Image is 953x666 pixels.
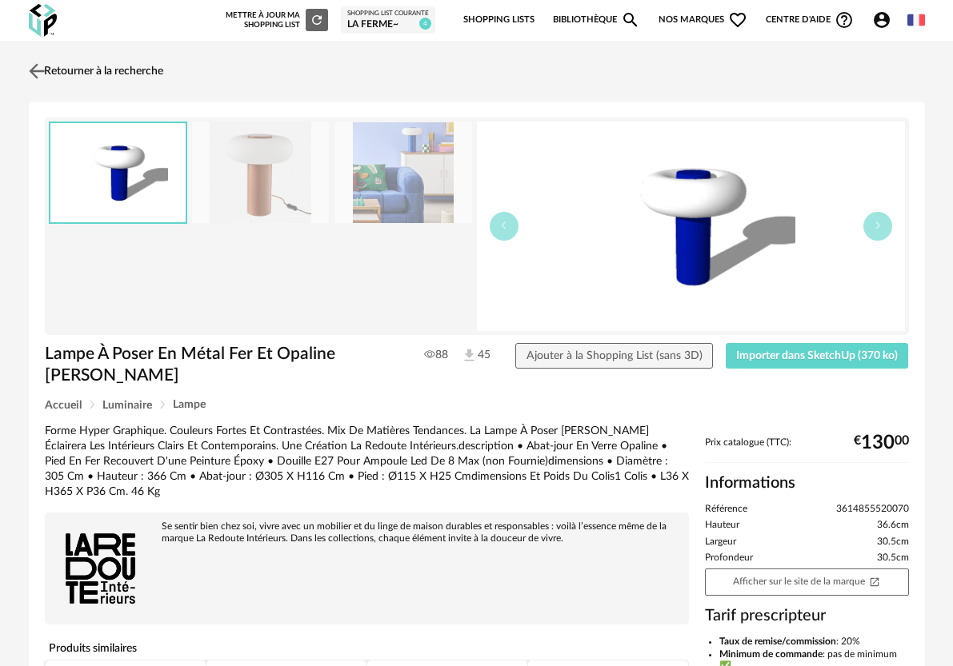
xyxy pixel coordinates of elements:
span: Ajouter à la Shopping List (sans 3D) [527,350,703,361]
img: brand logo [53,520,149,616]
span: Profondeur [705,552,753,564]
span: 45 [461,347,488,364]
span: Account Circle icon [872,10,891,30]
span: Open In New icon [869,576,880,586]
span: 130 [861,437,895,449]
button: Importer dans SketchUp (370 ko) [726,343,909,369]
span: Help Circle Outline icon [835,10,854,30]
img: thumbnail.png [50,123,186,223]
div: Breadcrumb [45,399,909,411]
div: Se sentir bien chez soi, vivre avec un mobilier et du linge de maison durables et responsables : ... [53,520,681,544]
div: Forme Hyper Graphique. Couleurs Fortes Et Contrastées. Mix De Matières Tendances. La Lampe À Pose... [45,424,689,499]
a: BibliothèqueMagnify icon [553,3,641,37]
button: Ajouter à la Shopping List (sans 3D) [515,343,713,369]
span: Accueil [45,400,82,411]
h1: Lampe À Poser En Métal Fer Et Opaline [PERSON_NAME] [45,343,395,387]
span: 30.5cm [877,536,909,548]
span: Hauteur [705,519,739,532]
div: € 00 [854,437,909,449]
a: Shopping Lists [463,3,535,37]
b: Minimum de commande [719,649,823,659]
img: OXP [29,4,57,37]
span: Largeur [705,536,736,548]
span: 4 [419,18,431,30]
span: 36.6cm [877,519,909,532]
span: Lampe [173,399,206,410]
h2: Informations [705,473,909,493]
span: Magnify icon [621,10,640,30]
span: Heart Outline icon [728,10,747,30]
span: 88 [424,348,448,362]
img: dea241d670540db1a5e156eb801c18fa.jpg [192,122,330,224]
div: Shopping List courante [347,10,429,18]
b: Taux de remise/commission [719,636,836,646]
a: Afficher sur le site de la marqueOpen In New icon [705,568,909,596]
div: Mettre à jour ma Shopping List [226,9,328,31]
span: Account Circle icon [872,10,899,30]
a: Retourner à la recherche [25,54,163,89]
span: Importer dans SketchUp (370 ko) [736,350,898,361]
img: Téléchargements [461,347,478,364]
h3: Tarif prescripteur [705,605,909,626]
img: svg+xml;base64,PHN2ZyB3aWR0aD0iMjQiIGhlaWdodD0iMjQiIHZpZXdCb3g9IjAgMCAyNCAyNCIgZmlsbD0ibm9uZSIgeG... [25,59,48,82]
a: Shopping List courante LA FERME~ 4 [347,10,429,30]
span: 3614855520070 [836,503,909,516]
span: Nos marques [659,3,748,37]
h4: Produits similaires [45,637,689,660]
span: Centre d'aideHelp Circle Outline icon [766,10,855,30]
span: Luminaire [102,400,152,411]
img: fr [907,11,925,29]
span: Refresh icon [310,16,324,24]
div: LA FERME~ [347,18,429,31]
span: 30.5cm [877,552,909,564]
div: Prix catalogue (TTC): [705,437,909,463]
img: thumbnail.png [477,122,905,331]
span: Référence [705,503,747,516]
li: : 20% [719,636,909,648]
img: 3f23f1d4a1f240fbd34f6a0f451c1c1e.jpg [334,122,472,224]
